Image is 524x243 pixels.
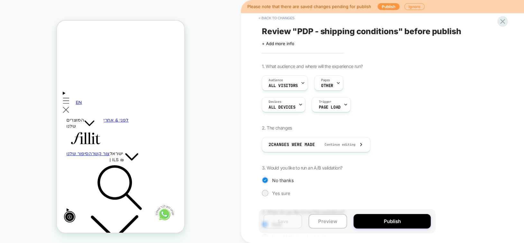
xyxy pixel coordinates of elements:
[269,142,315,147] span: 2 Changes were made
[318,105,340,110] span: Page Load
[262,125,292,131] span: 2. The changes
[269,78,283,83] span: Audience
[98,183,118,202] img: 4_260b7fbc-cbab-4c82-b1c1-835e4ab41c0f.png
[262,165,342,170] span: 3. Would you like to run an A/B validation?
[269,83,298,88] span: All Visitors
[53,130,68,143] span: ישראל | ILS ₪
[272,178,294,183] span: No thanks
[255,13,298,23] button: < Back to changes
[10,109,48,126] img: Fill it Vitamins
[354,214,431,228] button: Publish
[262,63,363,69] span: 1. What audience and where will the experience run?
[378,3,400,10] button: Publish
[269,100,281,104] span: Devices
[263,214,302,228] button: Save
[321,78,330,83] span: Pages
[308,214,347,228] button: Preview
[53,130,91,143] summary: ישראל | ILS ₪
[269,105,295,110] span: ALL DEVICES
[19,78,25,86] a: EN
[272,190,290,196] span: Yes sure
[262,41,294,46] span: + Add more info
[47,97,72,103] a: לפני & אחרי
[404,3,425,10] button: Ignore
[318,100,331,104] span: Trigger
[262,26,461,36] span: Review " PDP - shipping conditions " before publish
[6,69,13,95] summary: Menu
[10,97,27,109] span: המוצרים שלנו
[10,109,118,129] a: Fill it Vitamins
[321,83,333,88] span: OTHER
[10,130,35,137] a: הסיפור שלנו
[318,142,355,147] span: Continue editing
[35,130,53,137] a: צור קשר
[10,97,47,109] summary: המוצרים שלנו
